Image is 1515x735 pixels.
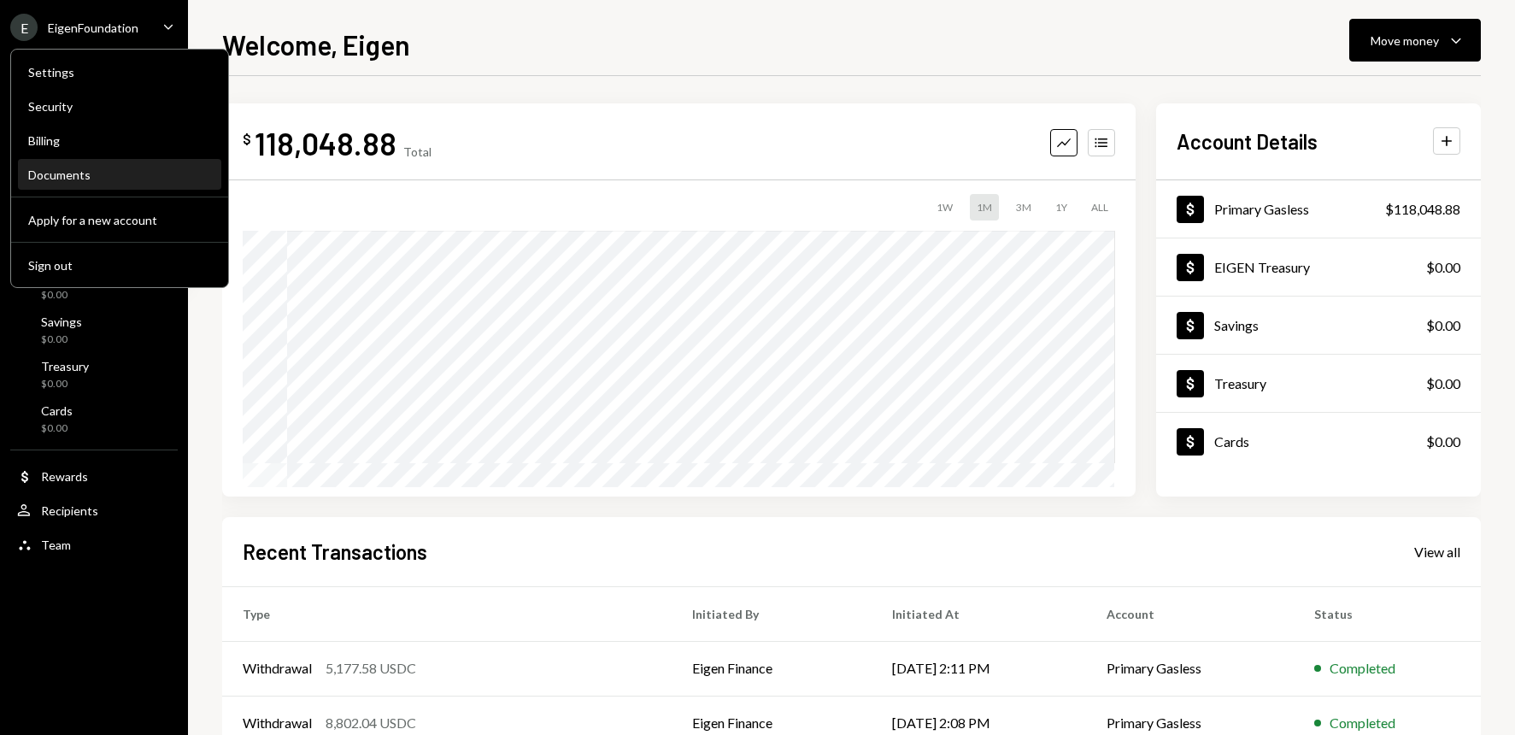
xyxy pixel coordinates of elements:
div: EIGEN Treasury [1214,259,1310,275]
div: 3M [1009,194,1038,220]
div: EigenFoundation [48,21,138,35]
button: Sign out [18,250,221,281]
a: Rewards [10,461,178,491]
a: Savings$0.00 [10,309,178,350]
h2: Account Details [1177,127,1318,156]
div: $0.00 [1426,257,1460,278]
div: $118,048.88 [1385,199,1460,220]
div: Savings [1214,317,1259,333]
div: Rewards [41,469,88,484]
div: View all [1414,544,1460,561]
a: Treasury$0.00 [10,354,178,395]
div: Team [41,538,71,552]
div: Treasury [1214,375,1266,391]
div: 1Y [1048,194,1074,220]
a: Treasury$0.00 [1156,355,1481,412]
div: 1W [930,194,960,220]
div: Security [28,99,211,114]
div: Completed [1330,658,1395,679]
th: Status [1294,586,1481,641]
a: Security [18,91,221,121]
div: Withdrawal [243,658,312,679]
div: $0.00 [41,288,127,303]
td: Eigen Finance [672,641,872,696]
div: Primary Gasless [1214,201,1309,217]
div: $0.00 [1426,315,1460,336]
div: 5,177.58 USDC [326,658,416,679]
div: Apply for a new account [28,213,211,227]
div: $0.00 [41,332,82,347]
a: Team [10,529,178,560]
div: Documents [28,168,211,182]
div: $ [243,131,251,148]
a: EIGEN Treasury$0.00 [1156,238,1481,296]
div: Sign out [28,258,211,273]
div: Completed [1330,713,1395,733]
a: Documents [18,159,221,190]
a: Primary Gasless$118,048.88 [1156,180,1481,238]
a: Recipients [10,495,178,526]
div: Settings [28,65,211,79]
div: $0.00 [1426,432,1460,452]
div: Total [403,144,432,159]
div: 1M [970,194,999,220]
a: Billing [18,125,221,156]
a: View all [1414,542,1460,561]
div: $0.00 [1426,373,1460,394]
a: Settings [18,56,221,87]
div: 118,048.88 [255,124,396,162]
div: ALL [1084,194,1115,220]
div: $0.00 [41,421,73,436]
div: Cards [41,403,73,418]
a: Cards$0.00 [10,398,178,439]
div: Recipients [41,503,98,518]
div: Billing [28,133,211,148]
th: Account [1086,586,1294,641]
h2: Recent Transactions [243,538,427,566]
td: Primary Gasless [1086,641,1294,696]
div: E [10,14,38,41]
button: Apply for a new account [18,205,221,236]
th: Initiated By [672,586,872,641]
th: Initiated At [872,586,1086,641]
th: Type [222,586,672,641]
div: Move money [1371,32,1439,50]
a: Cards$0.00 [1156,413,1481,470]
button: Move money [1349,19,1481,62]
div: Treasury [41,359,89,373]
div: Cards [1214,433,1249,450]
h1: Welcome, Eigen [222,27,410,62]
div: 8,802.04 USDC [326,713,416,733]
td: [DATE] 2:11 PM [872,641,1086,696]
div: Savings [41,315,82,329]
div: $0.00 [41,377,89,391]
div: Withdrawal [243,713,312,733]
a: Savings$0.00 [1156,297,1481,354]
